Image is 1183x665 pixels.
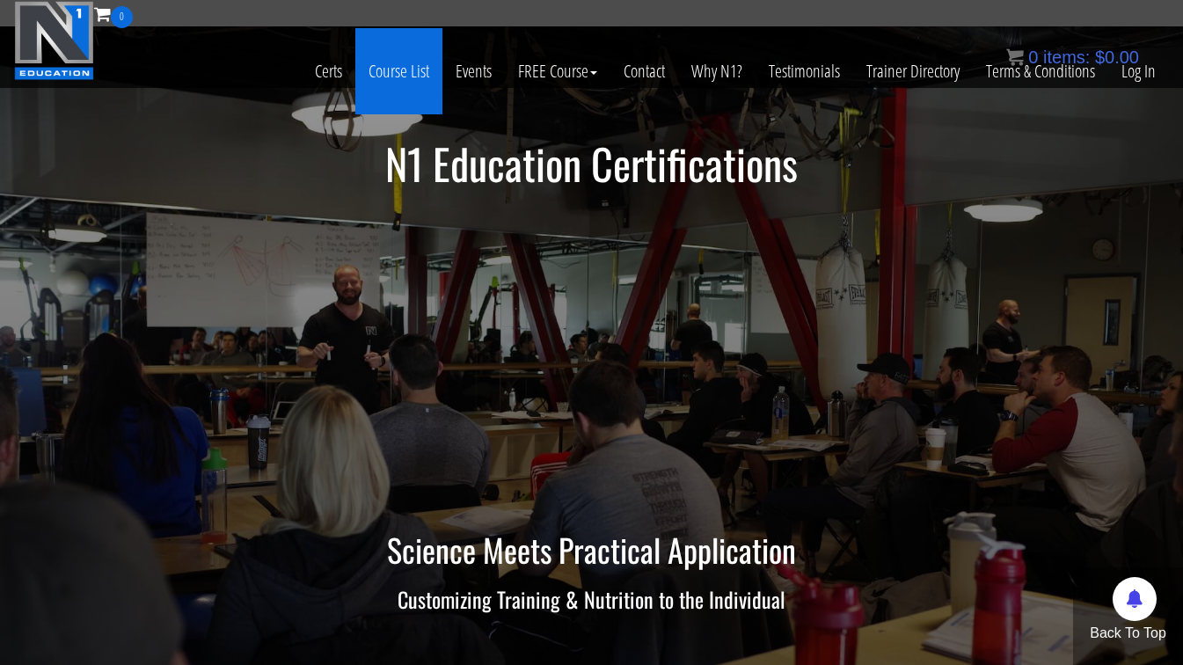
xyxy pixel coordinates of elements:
[756,28,853,114] a: Testimonials
[678,28,756,114] a: Why N1?
[505,28,610,114] a: FREE Course
[1028,47,1038,67] span: 0
[77,588,1106,610] h3: Customizing Training & Nutrition to the Individual
[973,28,1108,114] a: Terms & Conditions
[853,28,973,114] a: Trainer Directory
[77,532,1106,567] h2: Science Meets Practical Application
[14,1,94,80] img: n1-education
[1095,47,1105,67] span: $
[94,2,133,26] a: 0
[1108,28,1169,114] a: Log In
[1095,47,1139,67] bdi: 0.00
[1043,47,1090,67] span: items:
[77,141,1106,187] h1: N1 Education Certifications
[302,28,355,114] a: Certs
[111,6,133,28] span: 0
[1006,47,1139,67] a: 0 items: $0.00
[1073,623,1183,644] p: Back To Top
[1006,48,1024,66] img: icon11.png
[355,28,442,114] a: Course List
[442,28,505,114] a: Events
[610,28,678,114] a: Contact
